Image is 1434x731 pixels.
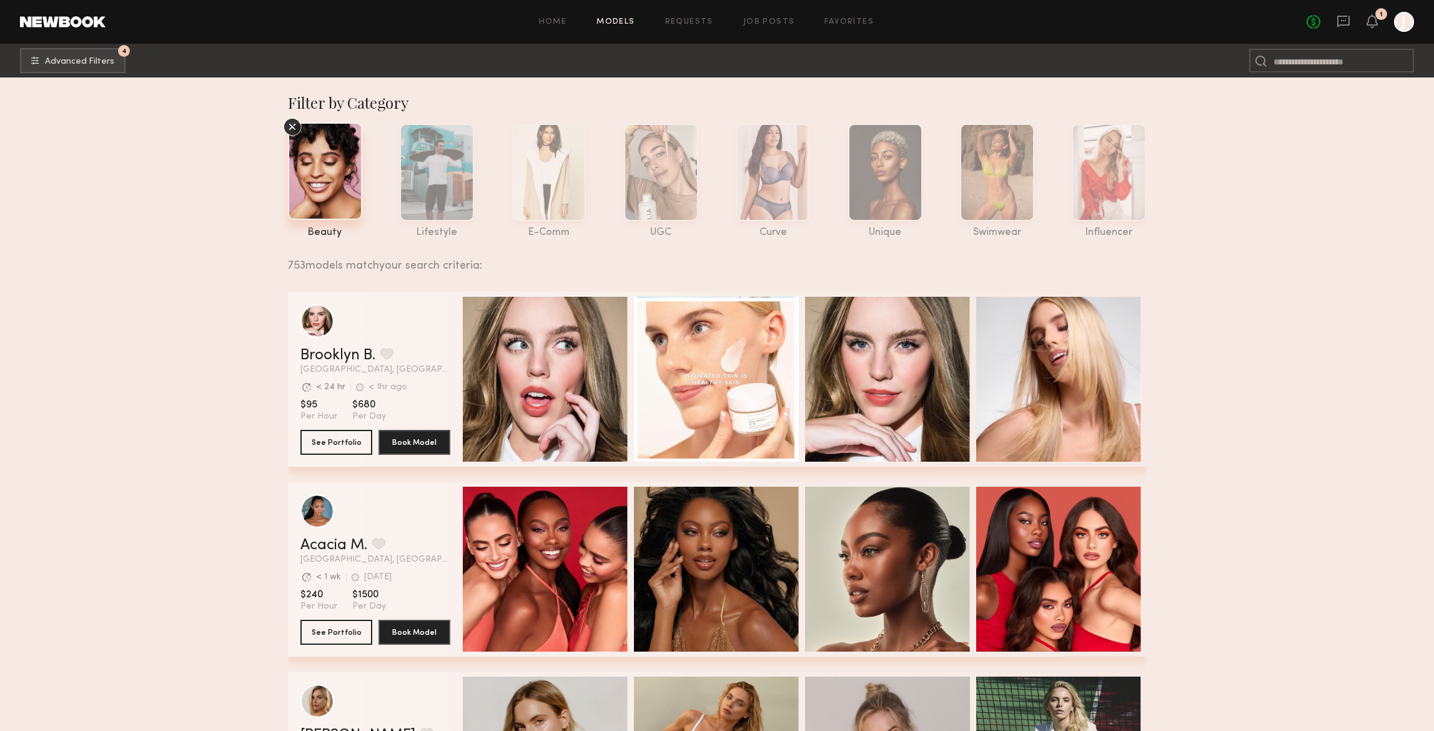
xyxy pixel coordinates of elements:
[352,411,386,422] span: Per Day
[300,589,337,601] span: $240
[378,430,450,455] button: Book Model
[300,430,372,455] button: See Portfolio
[824,18,874,26] a: Favorites
[1380,11,1383,18] div: 1
[20,48,126,73] button: 4Advanced Filters
[316,573,341,582] div: < 1 wk
[596,18,635,26] a: Models
[539,18,567,26] a: Home
[352,601,386,612] span: Per Day
[300,538,367,553] a: Acacia M.
[378,620,450,645] button: Book Model
[848,227,922,238] div: unique
[1072,227,1146,238] div: influencer
[300,601,337,612] span: Per Hour
[400,227,474,238] div: lifestyle
[122,48,127,54] span: 4
[352,589,386,601] span: $1500
[1394,12,1414,32] a: J
[300,348,375,363] a: Brooklyn B.
[624,227,698,238] div: UGC
[300,399,337,411] span: $95
[316,383,345,392] div: < 24 hr
[288,227,362,238] div: beauty
[300,411,337,422] span: Per Hour
[665,18,713,26] a: Requests
[364,573,392,582] div: [DATE]
[352,399,386,411] span: $680
[743,18,795,26] a: Job Posts
[288,246,1137,272] div: 753 models match your search criteria:
[300,365,450,374] span: [GEOGRAPHIC_DATA], [GEOGRAPHIC_DATA]
[45,57,114,66] span: Advanced Filters
[300,555,450,564] span: [GEOGRAPHIC_DATA], [GEOGRAPHIC_DATA]
[512,227,586,238] div: e-comm
[736,227,810,238] div: curve
[288,92,1147,112] div: Filter by Category
[960,227,1034,238] div: swimwear
[368,383,407,392] div: < 1hr ago
[300,620,372,645] button: See Portfolio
